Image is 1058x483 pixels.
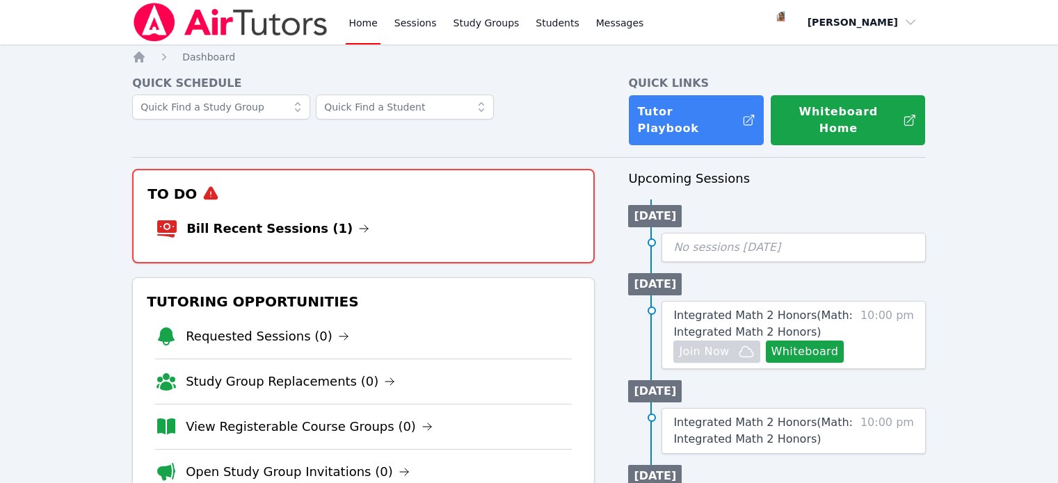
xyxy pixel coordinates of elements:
[132,3,329,42] img: Air Tutors
[628,169,926,188] h3: Upcoming Sessions
[673,309,853,338] span: Integrated Math 2 Honors ( Math: Integrated Math 2 Honors )
[132,95,310,120] input: Quick Find a Study Group
[673,240,780,254] span: No sessions [DATE]
[679,343,729,360] span: Join Now
[628,75,926,92] h4: Quick Links
[628,380,682,402] li: [DATE]
[628,205,682,227] li: [DATE]
[860,307,914,363] span: 10:00 pm
[182,50,235,64] a: Dashboard
[673,414,853,448] a: Integrated Math 2 Honors(Math: Integrated Math 2 Honors)
[186,372,395,391] a: Study Group Replacements (0)
[673,307,853,341] a: Integrated Math 2 Honors(Math: Integrated Math 2 Honors)
[132,75,595,92] h4: Quick Schedule
[145,181,582,206] h3: To Do
[186,327,349,346] a: Requested Sessions (0)
[770,95,926,146] button: Whiteboard Home
[673,416,853,445] span: Integrated Math 2 Honors ( Math: Integrated Math 2 Honors )
[186,219,369,238] a: Bill Recent Sessions (1)
[628,95,764,146] a: Tutor Playbook
[316,95,494,120] input: Quick Find a Student
[860,414,914,448] span: 10:00 pm
[182,51,235,63] span: Dashboard
[144,289,583,314] h3: Tutoring Opportunities
[186,462,410,482] a: Open Study Group Invitations (0)
[132,50,926,64] nav: Breadcrumb
[186,417,433,436] a: View Registerable Course Groups (0)
[673,341,760,363] button: Join Now
[766,341,844,363] button: Whiteboard
[628,273,682,295] li: [DATE]
[596,16,644,30] span: Messages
